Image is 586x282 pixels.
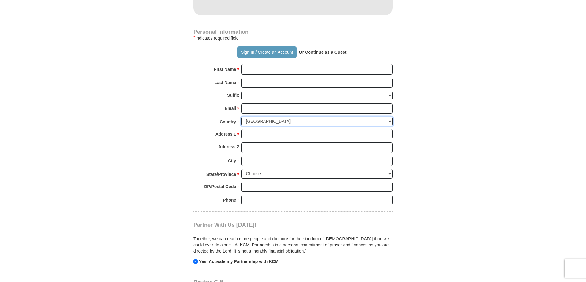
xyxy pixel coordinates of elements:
[199,259,279,264] strong: Yes! Activate my Partnership with KCM
[223,196,236,204] strong: Phone
[299,50,347,55] strong: Or Continue as a Guest
[193,222,257,228] span: Partner With Us [DATE]!
[206,170,236,179] strong: State/Province
[218,142,239,151] strong: Address 2
[225,104,236,113] strong: Email
[220,118,236,126] strong: Country
[193,34,393,42] div: Indicates required field
[214,65,236,74] strong: First Name
[215,78,236,87] strong: Last Name
[215,130,236,138] strong: Address 1
[228,156,236,165] strong: City
[227,91,239,99] strong: Suffix
[237,46,296,58] button: Sign In / Create an Account
[193,236,393,254] p: Together, we can reach more people and do more for the kingdom of [DEMOGRAPHIC_DATA] than we coul...
[193,29,393,34] h4: Personal Information
[204,182,236,191] strong: ZIP/Postal Code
